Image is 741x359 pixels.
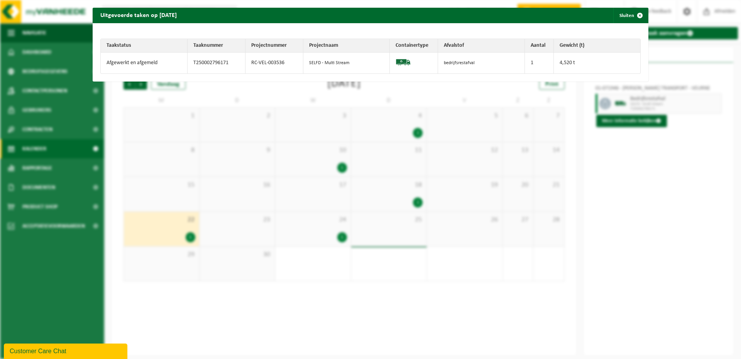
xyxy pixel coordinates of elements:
[101,53,188,73] td: Afgewerkt en afgemeld
[390,39,438,53] th: Containertype
[303,53,390,73] td: SELFD - Multi Stream
[525,53,554,73] td: 1
[188,53,245,73] td: T250002796171
[188,39,245,53] th: Taaknummer
[245,39,303,53] th: Projectnummer
[396,54,411,70] img: BL-SO-LV
[438,53,525,73] td: bedrijfsrestafval
[93,8,184,22] h2: Uitgevoerde taken op [DATE]
[101,39,188,53] th: Taakstatus
[438,39,525,53] th: Afvalstof
[554,53,641,73] td: 4,520 t
[525,39,554,53] th: Aantal
[554,39,641,53] th: Gewicht (t)
[245,53,303,73] td: RC-VEL-003536
[4,342,129,359] iframe: chat widget
[303,39,390,53] th: Projectnaam
[613,8,648,23] button: Sluiten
